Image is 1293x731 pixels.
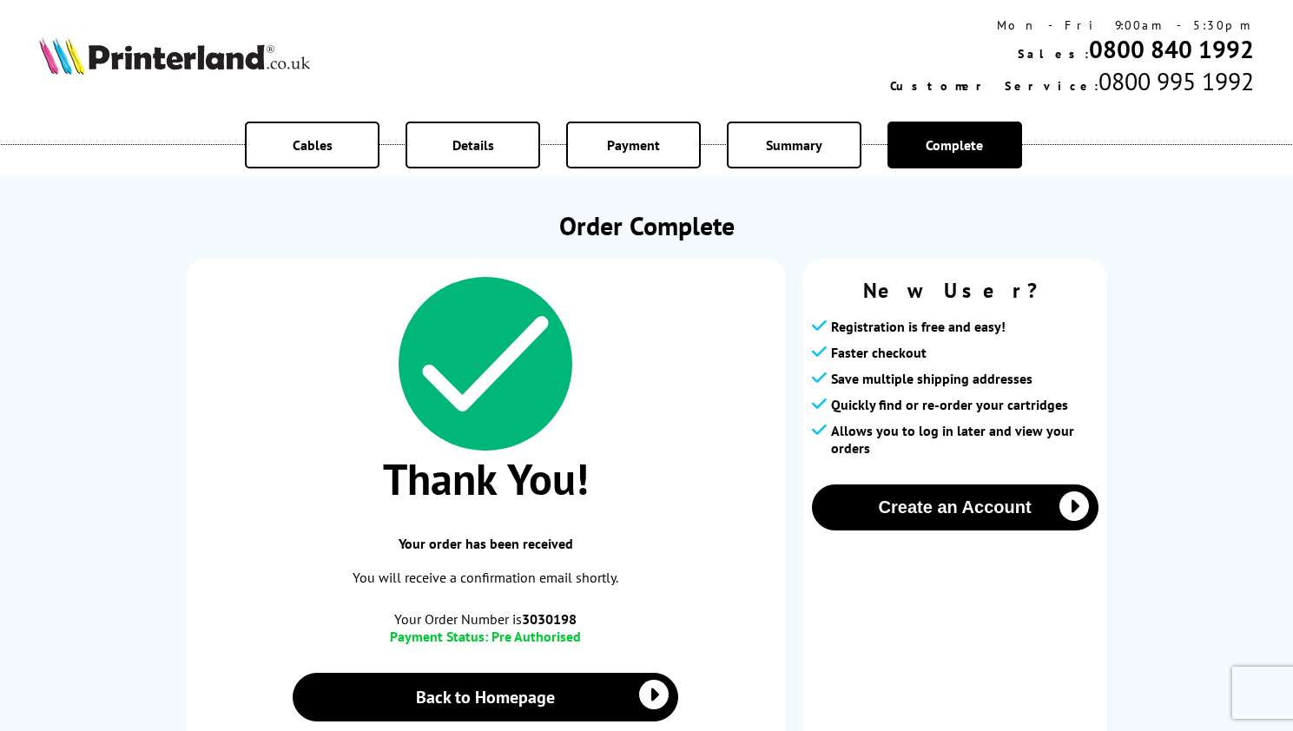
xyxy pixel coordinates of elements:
[390,628,488,645] span: Payment Status:
[491,628,581,645] span: Pre Authorised
[831,344,927,361] span: Faster checkout
[293,673,679,721] a: Back to Homepage
[1089,33,1254,65] a: 0800 840 1992
[926,136,983,154] span: Complete
[831,396,1068,413] span: Quickly find or re-order your cartridges
[831,422,1098,457] span: Allows you to log in later and view your orders
[831,370,1032,387] span: Save multiple shipping addresses
[452,136,494,154] span: Details
[831,318,1006,335] span: Registration is free and easy!
[204,610,768,628] span: Your Order Number is
[204,566,768,589] p: You will receive a confirmation email shortly.
[39,36,310,75] img: Printerland Logo
[766,136,822,154] span: Summary
[1018,46,1089,62] span: Sales:
[187,208,1107,242] h1: Order Complete
[522,610,577,628] b: 3030198
[812,484,1098,530] button: Create an Account
[890,78,1098,94] span: Customer Service:
[812,277,1098,304] span: New User?
[890,17,1254,33] div: Mon - Fri 9:00am - 5:30pm
[607,136,660,154] span: Payment
[204,535,768,552] span: Your order has been received
[293,136,333,154] span: Cables
[1098,65,1254,97] span: 0800 995 1992
[204,451,768,507] span: Thank You!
